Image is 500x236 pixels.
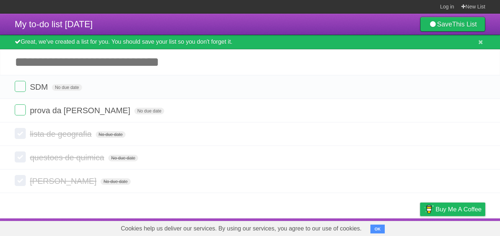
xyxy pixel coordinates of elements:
label: Done [15,151,26,162]
a: Developers [346,220,376,234]
span: No due date [108,155,138,161]
a: SaveThis List [420,17,485,32]
span: lista de geografia [30,129,94,139]
span: [PERSON_NAME] [30,176,98,186]
span: SDM [30,82,50,92]
img: Buy me a coffee [424,203,434,215]
label: Done [15,81,26,92]
a: Terms [385,220,402,234]
span: Buy me a coffee [436,203,482,216]
span: Cookies help us deliver our services. By using our services, you agree to our use of cookies. [113,221,369,236]
a: Suggest a feature [439,220,485,234]
span: No due date [134,108,164,114]
span: My to-do list [DATE] [15,19,93,29]
span: questoes de quimica [30,153,106,162]
label: Done [15,104,26,115]
button: OK [370,225,385,233]
span: No due date [52,84,82,91]
span: prova da [PERSON_NAME] [30,106,132,115]
a: Privacy [411,220,430,234]
a: Buy me a coffee [420,203,485,216]
b: This List [452,21,477,28]
span: No due date [101,178,130,185]
label: Done [15,175,26,186]
a: About [322,220,338,234]
span: No due date [96,131,126,138]
label: Done [15,128,26,139]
